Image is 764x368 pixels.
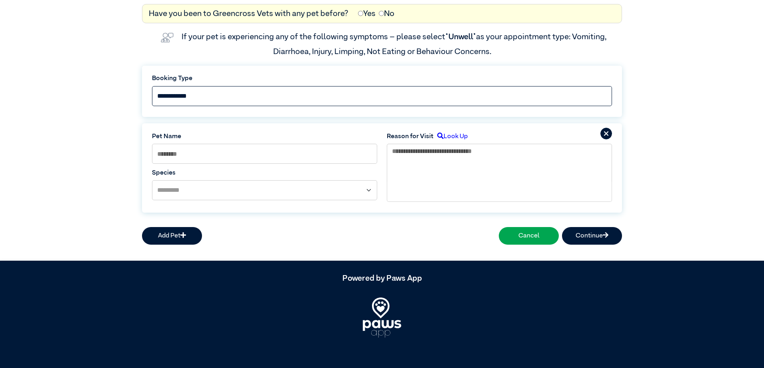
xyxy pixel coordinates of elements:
label: Booking Type [152,74,612,83]
button: Continue [562,227,622,245]
input: Yes [358,11,363,16]
h5: Powered by Paws App [142,273,622,283]
input: No [379,11,384,16]
button: Cancel [499,227,559,245]
label: Have you been to Greencross Vets with any pet before? [149,8,348,20]
label: Yes [358,8,376,20]
label: No [379,8,394,20]
label: Look Up [434,132,468,141]
button: Add Pet [142,227,202,245]
label: Pet Name [152,132,377,141]
img: PawsApp [363,298,401,338]
span: “Unwell” [445,33,476,41]
label: Species [152,168,377,178]
label: Reason for Visit [387,132,434,141]
label: If your pet is experiencing any of the following symptoms – please select as your appointment typ... [182,33,608,55]
img: vet [158,30,177,46]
